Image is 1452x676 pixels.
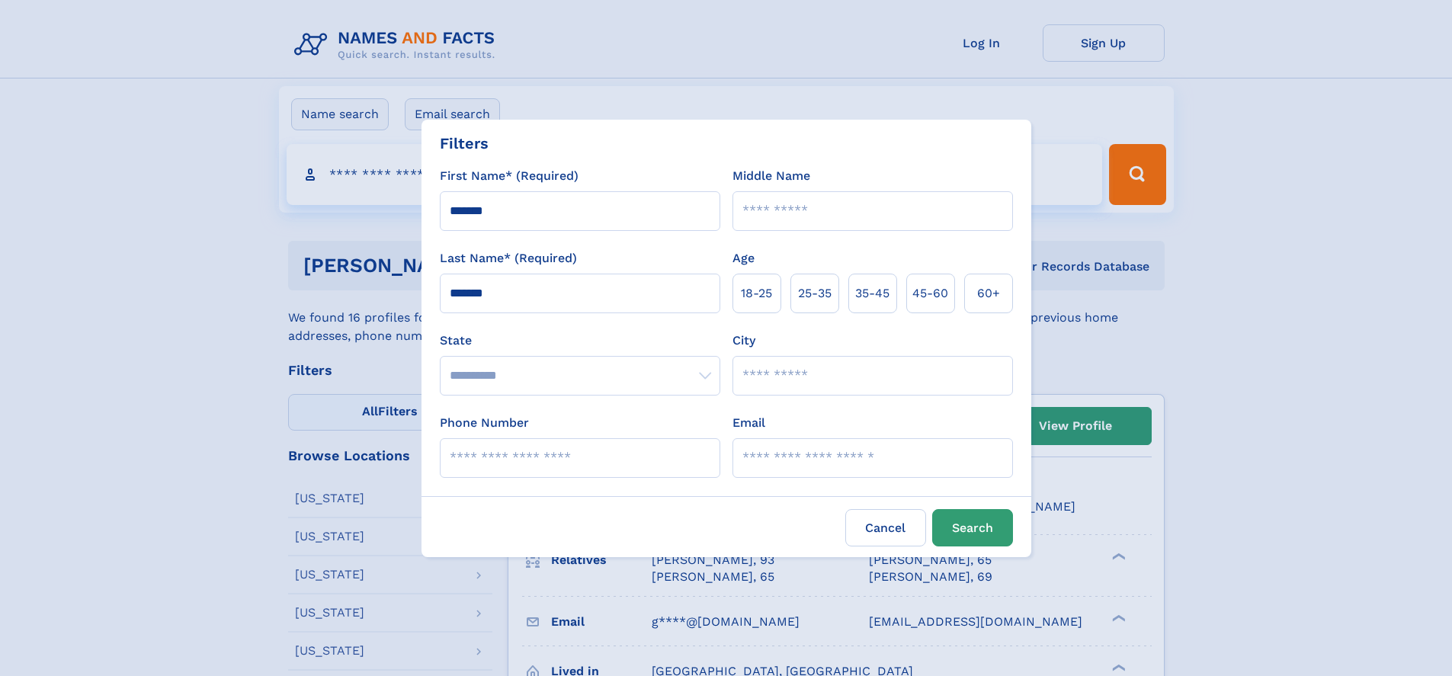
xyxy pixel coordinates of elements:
label: Phone Number [440,414,529,432]
label: First Name* (Required) [440,167,579,185]
div: Filters [440,132,489,155]
span: 45‑60 [912,284,948,303]
span: 60+ [977,284,1000,303]
span: 18‑25 [741,284,772,303]
span: 25‑35 [798,284,832,303]
label: Age [732,249,755,268]
label: Middle Name [732,167,810,185]
span: 35‑45 [855,284,889,303]
label: State [440,332,720,350]
label: Email [732,414,765,432]
label: Cancel [845,509,926,546]
label: City [732,332,755,350]
button: Search [932,509,1013,546]
label: Last Name* (Required) [440,249,577,268]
